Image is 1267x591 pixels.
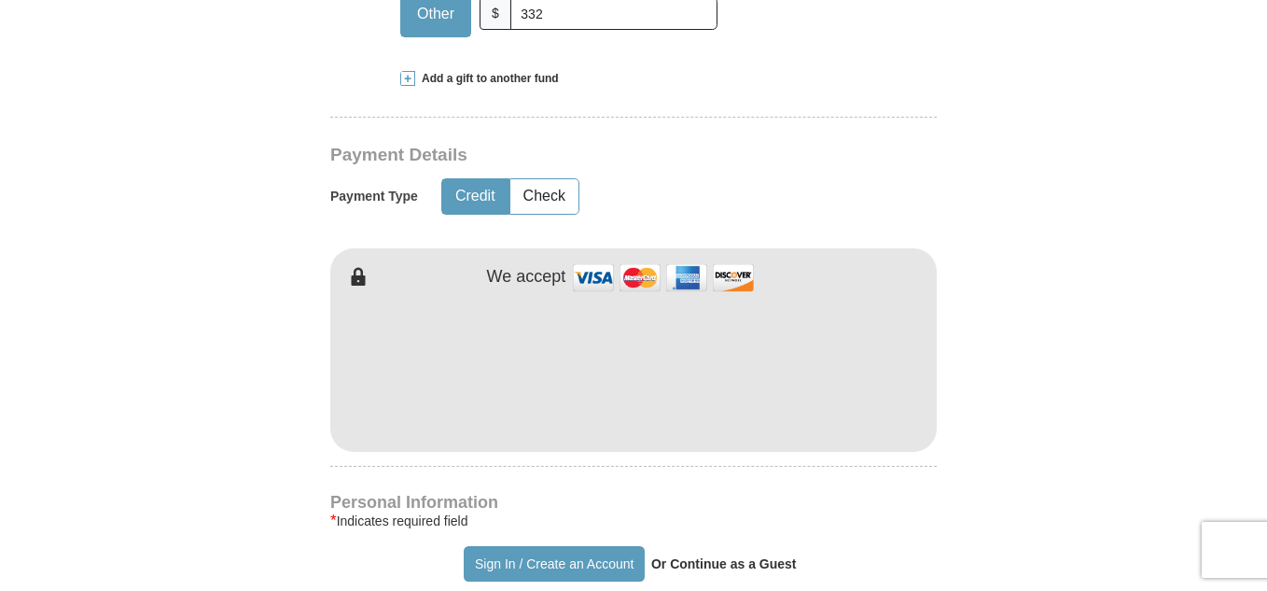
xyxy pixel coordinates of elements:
h5: Payment Type [330,189,418,204]
h4: We accept [487,267,566,288]
button: Check [510,179,578,214]
h4: Personal Information [330,495,937,510]
div: Indicates required field [330,510,937,532]
h3: Payment Details [330,145,806,166]
span: Add a gift to another fund [415,71,559,87]
strong: Or Continue as a Guest [651,556,797,571]
img: credit cards accepted [570,258,757,298]
button: Sign In / Create an Account [464,546,644,582]
button: Credit [442,179,508,214]
iframe: To enrich screen reader interactions, please activate Accessibility in Grammarly extension settings [330,288,937,447]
